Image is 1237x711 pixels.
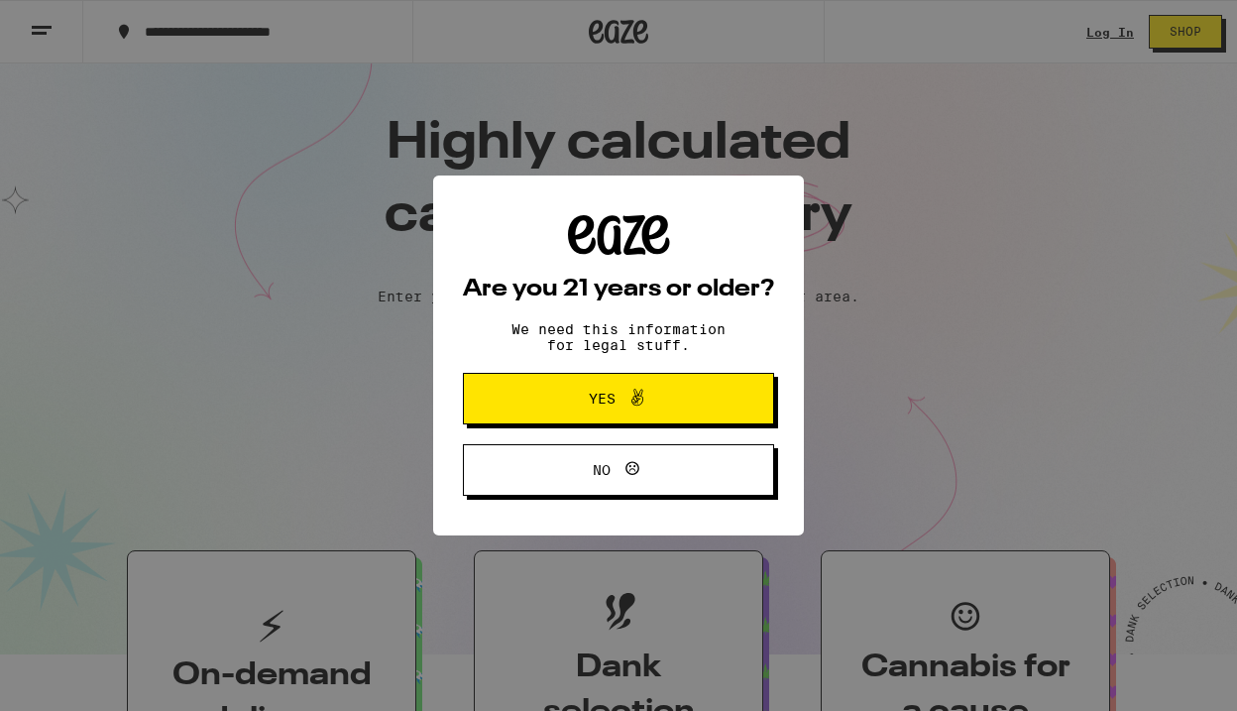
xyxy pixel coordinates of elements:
[463,444,774,496] button: No
[463,278,774,301] h2: Are you 21 years or older?
[589,392,616,406] span: Yes
[495,321,742,353] p: We need this information for legal stuff.
[463,373,774,424] button: Yes
[593,463,611,477] span: No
